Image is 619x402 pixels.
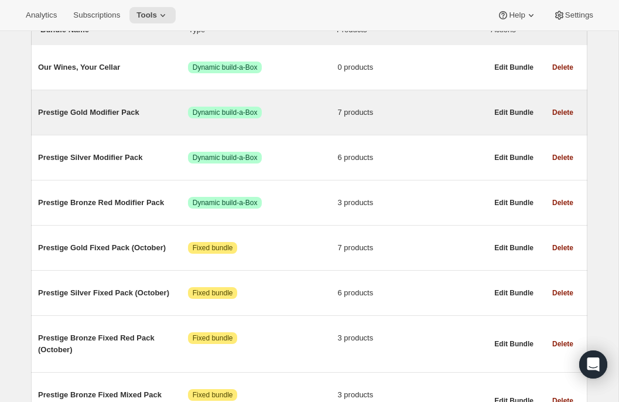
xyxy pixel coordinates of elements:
[338,287,488,299] span: 6 products
[73,11,120,20] span: Subscriptions
[552,339,573,349] span: Delete
[338,107,488,118] span: 7 products
[487,336,541,352] button: Edit Bundle
[494,243,533,253] span: Edit Bundle
[579,350,607,379] div: Open Intercom Messenger
[38,107,188,118] span: Prestige Gold Modifier Pack
[546,7,600,23] button: Settings
[193,108,258,117] span: Dynamic build-a-Box
[545,240,580,256] button: Delete
[552,288,573,298] span: Delete
[545,149,580,166] button: Delete
[494,198,533,207] span: Edit Bundle
[193,63,258,72] span: Dynamic build-a-Box
[494,339,533,349] span: Edit Bundle
[487,149,541,166] button: Edit Bundle
[26,11,57,20] span: Analytics
[19,7,64,23] button: Analytics
[129,7,176,23] button: Tools
[193,243,233,253] span: Fixed bundle
[338,242,488,254] span: 7 products
[552,153,573,162] span: Delete
[490,7,543,23] button: Help
[552,108,573,117] span: Delete
[552,198,573,207] span: Delete
[494,153,533,162] span: Edit Bundle
[509,11,525,20] span: Help
[193,288,233,298] span: Fixed bundle
[487,59,541,76] button: Edit Bundle
[193,333,233,343] span: Fixed bundle
[494,63,533,72] span: Edit Bundle
[494,288,533,298] span: Edit Bundle
[338,62,488,73] span: 0 products
[338,389,488,401] span: 3 products
[193,198,258,207] span: Dynamic build-a-Box
[38,332,188,356] span: Prestige Bronze Fixed Red Pack (October)
[545,285,580,301] button: Delete
[545,195,580,211] button: Delete
[552,63,573,72] span: Delete
[487,104,541,121] button: Edit Bundle
[38,152,188,163] span: Prestige Silver Modifier Pack
[552,243,573,253] span: Delete
[136,11,157,20] span: Tools
[487,285,541,301] button: Edit Bundle
[338,152,488,163] span: 6 products
[193,390,233,400] span: Fixed bundle
[338,332,488,344] span: 3 products
[487,240,541,256] button: Edit Bundle
[487,195,541,211] button: Edit Bundle
[494,108,533,117] span: Edit Bundle
[38,197,188,209] span: Prestige Bronze Red Modifier Pack
[545,59,580,76] button: Delete
[338,197,488,209] span: 3 products
[38,242,188,254] span: Prestige Gold Fixed Pack (October)
[38,287,188,299] span: Prestige Silver Fixed Pack (October)
[565,11,593,20] span: Settings
[545,104,580,121] button: Delete
[66,7,127,23] button: Subscriptions
[38,62,188,73] span: Our Wines, Your Cellar
[193,153,258,162] span: Dynamic build-a-Box
[545,336,580,352] button: Delete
